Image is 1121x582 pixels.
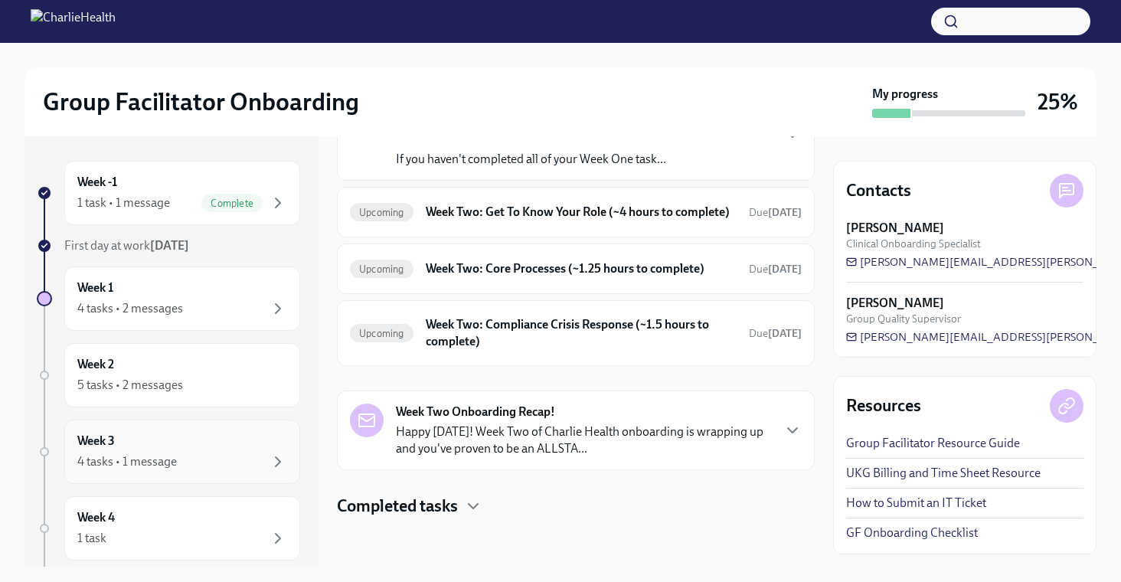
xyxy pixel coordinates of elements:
[77,280,113,296] h6: Week 1
[350,200,802,224] a: UpcomingWeek Two: Get To Know Your Role (~4 hours to complete)Due[DATE]
[37,343,300,407] a: Week 25 tasks • 2 messages
[350,313,802,353] a: UpcomingWeek Two: Compliance Crisis Response (~1.5 hours to complete)Due[DATE]
[77,356,114,373] h6: Week 2
[426,316,737,350] h6: Week Two: Compliance Crisis Response (~1.5 hours to complete)
[201,198,263,209] span: Complete
[846,394,921,417] h4: Resources
[37,420,300,484] a: Week 34 tasks • 1 message
[77,195,170,211] div: 1 task • 1 message
[350,263,413,275] span: Upcoming
[77,174,117,191] h6: Week -1
[846,495,986,512] a: How to Submit an IT Ticket
[350,328,413,339] span: Upcoming
[350,257,802,281] a: UpcomingWeek Two: Core Processes (~1.25 hours to complete)Due[DATE]
[872,86,938,103] strong: My progress
[337,495,815,518] div: Completed tasks
[846,312,961,326] span: Group Quality Supervisor
[37,161,300,225] a: Week -11 task • 1 messageComplete
[749,206,802,219] span: Due
[396,151,666,168] p: If you haven't completed all of your Week One task...
[846,237,981,251] span: Clinical Onboarding Specialist
[768,263,802,276] strong: [DATE]
[150,238,189,253] strong: [DATE]
[749,262,802,276] span: October 6th, 2025 08:00
[846,220,944,237] strong: [PERSON_NAME]
[43,87,359,117] h2: Group Facilitator Onboarding
[749,327,802,340] span: Due
[426,204,737,221] h6: Week Two: Get To Know Your Role (~4 hours to complete)
[426,260,737,277] h6: Week Two: Core Processes (~1.25 hours to complete)
[37,266,300,331] a: Week 14 tasks • 2 messages
[846,465,1041,482] a: UKG Billing and Time Sheet Resource
[768,206,802,219] strong: [DATE]
[77,530,106,547] div: 1 task
[350,207,413,218] span: Upcoming
[64,238,189,253] span: First day at work
[749,326,802,341] span: October 6th, 2025 08:00
[846,295,944,312] strong: [PERSON_NAME]
[77,509,115,526] h6: Week 4
[396,423,771,457] p: Happy [DATE]! Week Two of Charlie Health onboarding is wrapping up and you've proven to be an ALL...
[749,263,802,276] span: Due
[846,525,978,541] a: GF Onboarding Checklist
[337,495,458,518] h4: Completed tasks
[37,237,300,254] a: First day at work[DATE]
[396,404,555,420] strong: Week Two Onboarding Recap!
[749,205,802,220] span: October 6th, 2025 08:00
[1038,88,1078,116] h3: 25%
[77,377,183,394] div: 5 tasks • 2 messages
[37,496,300,561] a: Week 41 task
[768,327,802,340] strong: [DATE]
[77,300,183,317] div: 4 tasks • 2 messages
[846,179,911,202] h4: Contacts
[77,433,115,450] h6: Week 3
[846,435,1020,452] a: Group Facilitator Resource Guide
[77,453,177,470] div: 4 tasks • 1 message
[31,9,116,34] img: CharlieHealth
